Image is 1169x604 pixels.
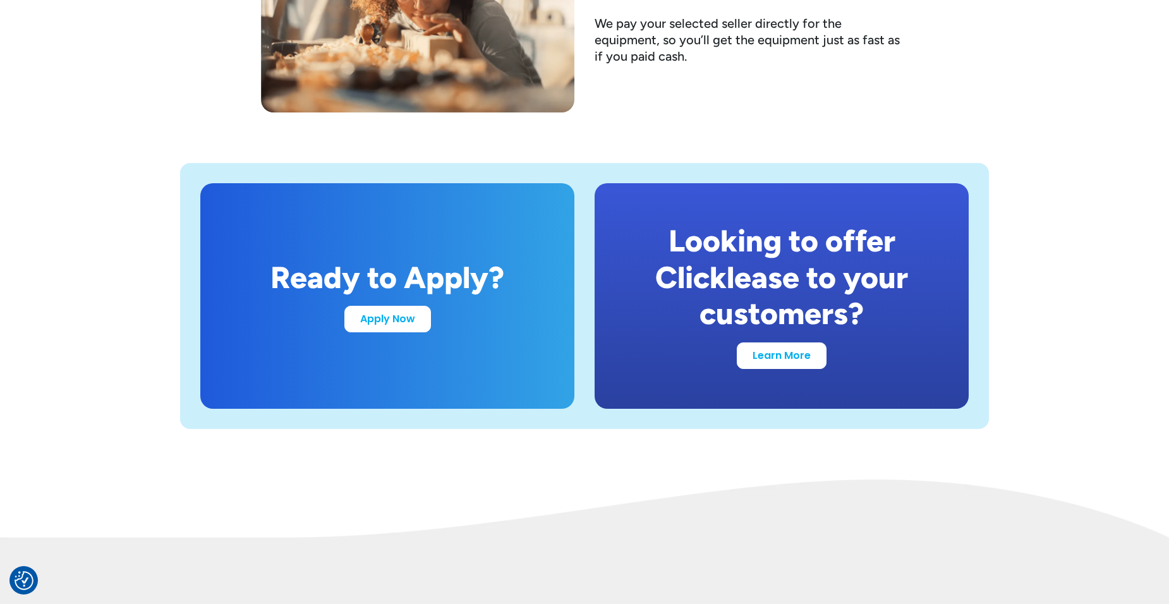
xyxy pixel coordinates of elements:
div: Looking to offer Clicklease to your customers? [625,223,938,332]
div: We pay your selected seller directly for the equipment, so you’ll get the equipment just as fast ... [595,15,908,64]
a: Learn More [737,342,827,369]
a: Apply Now [344,306,431,332]
img: Revisit consent button [15,571,33,590]
button: Consent Preferences [15,571,33,590]
div: Ready to Apply? [270,260,504,296]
